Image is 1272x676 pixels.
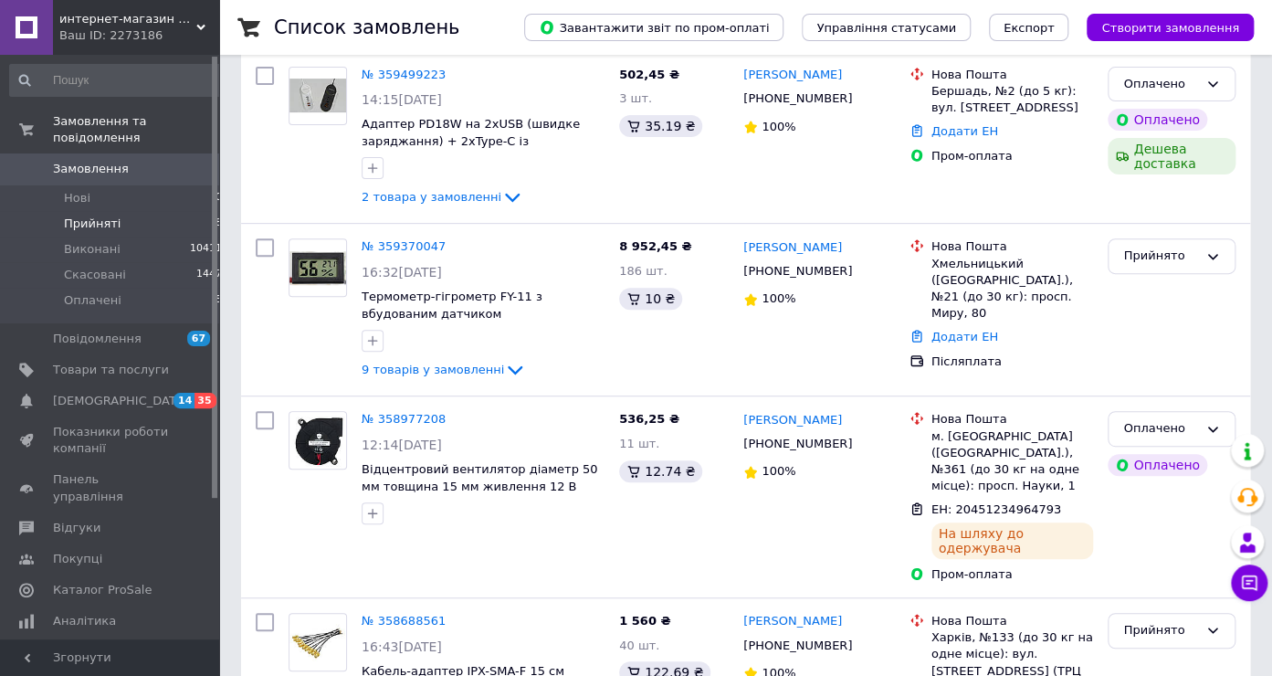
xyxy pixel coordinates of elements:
div: Пром-оплата [931,148,1094,164]
a: Додати ЕН [931,330,998,343]
a: № 359370047 [362,239,446,253]
img: Фото товару [291,412,345,469]
span: Оплачені [64,292,121,309]
a: Відцентровий вентилятор діаметр 50 мм товщина 15 мм живлення 12 В [362,462,597,493]
span: 3 шт. [619,91,652,105]
button: Експорт [989,14,1069,41]
span: 5 [216,292,222,309]
span: 14 [173,393,194,408]
button: Чат з покупцем [1231,565,1267,601]
div: Оплачено [1123,75,1198,94]
div: Дешева доставка [1108,138,1235,174]
span: 8 [216,216,222,232]
div: Оплачено [1123,419,1198,438]
a: Адаптер PD18W на 2xUSB (швидке заряджання) + 2хType-C із мережевим шнуром живлення [362,117,580,164]
span: 502,45 ₴ [619,68,679,81]
span: Панель управління [53,471,169,504]
button: Завантажити звіт по пром-оплаті [524,14,783,41]
span: ЕН: 20451234964793 [931,502,1061,516]
span: Замовлення [53,161,129,177]
button: Створити замовлення [1087,14,1254,41]
span: 8 952,45 ₴ [619,239,691,253]
a: № 359499223 [362,68,446,81]
a: 2 товара у замовленні [362,190,523,204]
div: Прийнято [1123,247,1198,266]
div: [PHONE_NUMBER] [740,432,856,456]
span: Завантажити звіт по пром-оплаті [539,19,769,36]
div: Ваш ID: 2273186 [59,27,219,44]
span: Створити замовлення [1101,21,1239,35]
div: Нова Пошта [931,238,1094,255]
span: 100% [762,464,795,478]
h1: Список замовлень [274,16,459,38]
span: [DEMOGRAPHIC_DATA] [53,393,188,409]
div: Бершадь, №2 (до 5 кг): вул. [STREET_ADDRESS] [931,83,1094,116]
span: 186 шт. [619,264,668,278]
div: [PHONE_NUMBER] [740,634,856,658]
a: Додати ЕН [931,124,998,138]
div: На шляху до одержувача [931,523,1094,559]
div: Оплачено [1108,454,1206,476]
span: Нові [64,190,90,206]
span: 1 560 ₴ [619,614,670,628]
button: Управління статусами [802,14,971,41]
div: Хмельницький ([GEOGRAPHIC_DATA].), №21 (до 30 кг): просп. Миру, 80 [931,256,1094,322]
span: 536,25 ₴ [619,412,679,426]
span: Скасовані [64,267,126,283]
span: 16:32[DATE] [362,265,442,280]
span: 10411 [190,241,222,258]
a: Термометр-гігрометр FY-11 з вбудованим датчиком [362,290,542,321]
div: Прийнято [1123,621,1198,640]
a: Створити замовлення [1068,20,1254,34]
span: 100% [762,291,795,305]
a: 9 товарів у замовленні [362,363,526,376]
span: 2 товара у замовленні [362,190,501,204]
div: Післяплата [931,354,1094,370]
span: Каталог ProSale [53,582,152,598]
div: Оплачено [1108,109,1206,131]
a: № 358688561 [362,614,446,628]
img: Фото товару [289,251,346,285]
span: 67 [187,331,210,346]
span: 9 товарів у замовленні [362,363,504,376]
div: 10 ₴ [619,288,682,310]
div: [PHONE_NUMBER] [740,259,856,283]
div: 35.19 ₴ [619,115,702,137]
span: 14:15[DATE] [362,92,442,107]
a: Фото товару [289,67,347,125]
span: Показники роботи компанії [53,424,169,457]
span: интернет-магазин «Multitex»(минимальный заказ 500 гр) [59,11,196,27]
span: Аналітика [53,613,116,629]
input: Пошук [9,64,224,97]
div: м. [GEOGRAPHIC_DATA] ([GEOGRAPHIC_DATA].), №361 (до 30 кг на одне місце): просп. Науки, 1 [931,428,1094,495]
span: 12:14[DATE] [362,438,442,452]
a: [PERSON_NAME] [743,613,842,630]
span: Експорт [1004,21,1055,35]
a: [PERSON_NAME] [743,239,842,257]
span: Відгуки [53,520,100,536]
a: Фото товару [289,411,347,470]
a: Фото товару [289,613,347,671]
span: 40 шт. [619,639,659,652]
div: Нова Пошта [931,411,1094,428]
span: Виконані [64,241,121,258]
span: Замовлення та повідомлення [53,113,219,146]
span: Товари та послуги [53,362,169,378]
span: 1447 [196,267,222,283]
div: [PHONE_NUMBER] [740,87,856,111]
span: 100% [762,120,795,133]
img: Фото товару [289,624,346,660]
span: Прийняті [64,216,121,232]
span: 11 шт. [619,437,659,450]
img: Фото товару [289,79,346,112]
a: [PERSON_NAME] [743,412,842,429]
span: 35 [194,393,216,408]
div: Нова Пошта [931,67,1094,83]
a: Фото товару [289,238,347,297]
span: Повідомлення [53,331,142,347]
div: Пром-оплата [931,566,1094,583]
div: 12.74 ₴ [619,460,702,482]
